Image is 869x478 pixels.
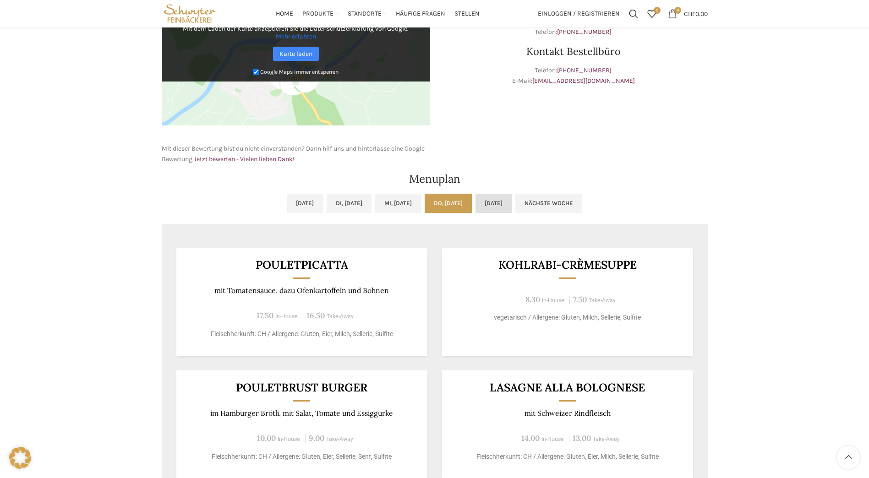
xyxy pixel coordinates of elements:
[439,46,708,56] h3: Kontakt Bestellbüro
[643,5,661,23] div: Meine Wunschliste
[454,5,480,23] a: Stellen
[187,382,416,393] h3: Pouletbrust Burger
[306,310,325,320] span: 16.50
[453,382,682,393] h3: LASAGNE ALLA BOLOGNESE
[663,5,712,23] a: 0 CHF0.00
[194,155,295,163] a: Jetzt bewerten - Vielen lieben Dank!
[375,194,421,213] a: Mi, [DATE]
[475,194,512,213] a: [DATE]
[187,259,416,271] h3: Pouletpicatta
[327,194,372,213] a: Di, [DATE]
[162,144,430,164] p: Mit dieser Bewertung bist du nicht einverstanden? Dann hilf uns und hinterlasse eine Google Bewer...
[573,433,591,443] span: 13.00
[396,5,445,23] a: Häufige Fragen
[453,452,682,462] p: Fleischherkunft: CH / Allergene: Gluten, Eier, Milch, Sellerie, Sulfite
[278,436,300,442] span: In-House
[643,5,661,23] a: 0
[541,436,564,442] span: In-House
[276,10,293,18] span: Home
[302,5,339,23] a: Produkte
[684,10,695,17] span: CHF
[257,310,273,320] span: 17.50
[454,10,480,18] span: Stellen
[674,7,681,14] span: 0
[276,33,316,40] a: Mehr erfahren
[162,9,218,17] a: Site logo
[654,7,661,14] span: 0
[453,313,682,322] p: vegetarisch / Allergene: Gluten, Milch, Sellerie, Sulfite
[439,65,708,86] p: Telefon: E-Mail:
[275,313,298,320] span: In-House
[396,10,445,18] span: Häufige Fragen
[276,5,293,23] a: Home
[302,10,333,18] span: Produkte
[684,10,708,17] bdi: 0.00
[589,297,616,304] span: Take-Away
[525,294,540,304] span: 8.30
[168,25,424,40] p: Mit dem Laden der Karte akzeptieren Sie die Datenschutzerklärung von Google.
[593,436,620,442] span: Take-Away
[557,66,612,74] a: [PHONE_NUMBER]
[162,174,708,185] h2: Menuplan
[348,10,382,18] span: Standorte
[624,5,643,23] a: Suchen
[327,313,354,320] span: Take-Away
[257,433,276,443] span: 10.00
[532,77,635,85] a: [EMAIL_ADDRESS][DOMAIN_NAME]
[557,28,612,36] a: [PHONE_NUMBER]
[222,5,533,23] div: Main navigation
[187,409,416,418] p: im Hamburger Brötli, mit Salat, Tomate und Essiggurke
[253,69,259,75] input: Google Maps immer entsperren
[533,5,624,23] a: Einloggen / Registrieren
[837,446,860,469] a: Scroll to top button
[573,294,587,304] span: 7.50
[273,47,319,61] a: Karte laden
[542,297,564,304] span: In-House
[287,194,323,213] a: [DATE]
[521,433,540,443] span: 14.00
[187,329,416,339] p: Fleischherkunft: CH / Allergene: Gluten, Eier, Milch, Sellerie, Sulfite
[453,259,682,271] h3: Kohlrabi-Crèmesuppe
[453,409,682,418] p: mit Schweizer Rindfleisch
[348,5,387,23] a: Standorte
[260,69,339,75] small: Google Maps immer entsperren
[187,452,416,462] p: Fleischherkunft: CH / Allergene: Gluten, Eier, Sellerie, Senf, Sulfite
[515,194,582,213] a: Nächste Woche
[538,11,620,17] span: Einloggen / Registrieren
[425,194,472,213] a: Do, [DATE]
[187,286,416,295] p: mit Tomatensauce, dazu Ofenkartoffeln und Bohnen
[326,436,353,442] span: Take-Away
[309,433,324,443] span: 9.00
